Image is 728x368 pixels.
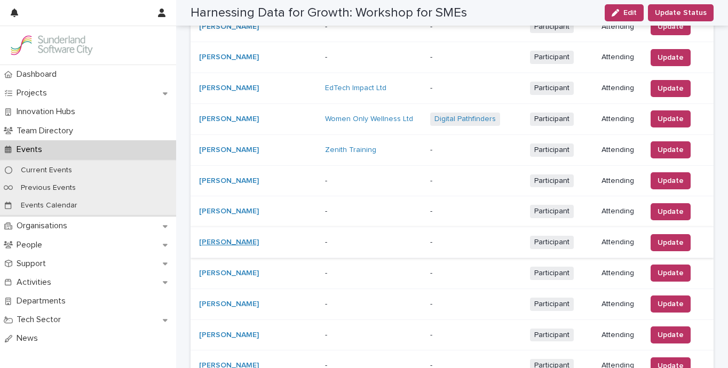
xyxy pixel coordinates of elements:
span: Update [658,268,684,278]
img: Kay6KQejSz2FjblR6DWv [9,35,94,56]
p: Attending [602,269,638,278]
p: Attending [602,146,638,155]
tr: [PERSON_NAME] --ParticipantAttendingUpdate [191,258,714,289]
p: Attending [602,115,638,124]
a: [PERSON_NAME] [199,146,259,155]
p: Departments [12,296,74,306]
button: Update [651,49,691,66]
tr: [PERSON_NAME] --ParticipantAttendingUpdate [191,196,714,227]
span: Update [658,237,684,248]
a: [PERSON_NAME] [199,300,259,309]
a: [PERSON_NAME] [199,22,259,31]
p: Attending [602,53,638,62]
p: People [12,240,51,250]
p: Current Events [12,166,81,175]
p: Previous Events [12,183,84,193]
button: Update [651,265,691,282]
tr: [PERSON_NAME] --ParticipantAttendingUpdate [191,289,714,319]
span: Update [658,52,684,63]
p: Dashboard [12,69,65,79]
tr: [PERSON_NAME] --ParticipantAttendingUpdate [191,227,714,258]
a: [PERSON_NAME] [199,115,259,124]
p: Activities [12,277,60,287]
p: Attending [602,300,638,309]
p: Attending [602,331,638,340]
p: Attending [602,177,638,186]
a: [PERSON_NAME] [199,238,259,247]
button: Update [651,110,691,127]
p: - [325,207,422,216]
h2: Harnessing Data for Growth: Workshop for SMEs [191,5,467,21]
p: - [430,177,521,186]
p: - [430,22,521,31]
span: Participant [530,20,574,34]
button: Edit [605,4,644,21]
p: Attending [602,84,638,93]
span: Update [658,330,684,340]
a: [PERSON_NAME] [199,331,259,340]
tr: [PERSON_NAME] EdTech Impact Ltd -ParticipantAttendingUpdate [191,73,714,104]
button: Update Status [648,4,714,21]
p: - [430,207,521,216]
p: Attending [602,207,638,216]
p: - [325,300,422,309]
span: Participant [530,113,574,126]
a: Women Only Wellness Ltd [325,115,413,124]
button: Update [651,172,691,189]
tr: [PERSON_NAME] --ParticipantAttendingUpdate [191,42,714,73]
span: Update [658,206,684,217]
button: Update [651,203,691,220]
p: - [325,53,422,62]
a: [PERSON_NAME] [199,84,259,93]
span: Update [658,114,684,124]
p: - [325,269,422,278]
span: Participant [530,298,574,311]
p: - [430,269,521,278]
span: Participant [530,51,574,64]
a: [PERSON_NAME] [199,53,259,62]
p: - [430,146,521,155]
button: Update [651,80,691,97]
p: Projects [12,88,56,98]
p: - [325,177,422,186]
span: Update [658,175,684,186]
button: Update [651,295,691,313]
p: Attending [602,238,638,247]
p: - [325,238,422,247]
p: Events Calendar [12,201,86,210]
span: Update [658,21,684,32]
p: Organisations [12,221,76,231]
p: - [430,84,521,93]
p: Team Directory [12,126,82,136]
span: Update Status [655,7,707,18]
button: Update [651,234,691,251]
span: Participant [530,82,574,95]
p: Events [12,145,51,155]
span: Participant [530,143,574,157]
a: [PERSON_NAME] [199,177,259,186]
span: Participant [530,205,574,218]
a: [PERSON_NAME] [199,269,259,278]
p: - [430,238,521,247]
p: - [430,53,521,62]
a: Zenith Training [325,146,376,155]
span: Participant [530,236,574,249]
span: Participant [530,329,574,342]
p: - [430,331,521,340]
button: Update [651,141,691,158]
span: Participant [530,267,574,280]
p: Support [12,259,54,269]
a: [PERSON_NAME] [199,207,259,216]
p: - [325,22,422,31]
p: - [430,300,521,309]
a: Digital Pathfinders [434,115,496,124]
p: Tech Sector [12,315,69,325]
tr: [PERSON_NAME] --ParticipantAttendingUpdate [191,165,714,196]
p: - [325,331,422,340]
span: Participant [530,174,574,188]
tr: [PERSON_NAME] Women Only Wellness Ltd Digital Pathfinders ParticipantAttendingUpdate [191,103,714,134]
span: Edit [623,9,637,17]
span: Update [658,83,684,94]
button: Update [651,18,691,35]
button: Update [651,326,691,343]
